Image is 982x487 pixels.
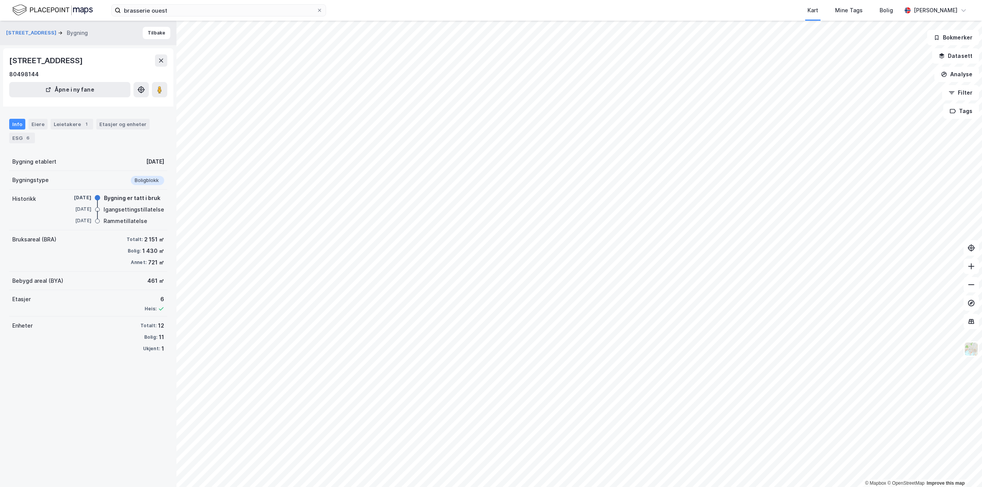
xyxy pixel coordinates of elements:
img: logo.f888ab2527a4732fd821a326f86c7f29.svg [12,3,93,17]
a: Mapbox [865,480,886,486]
div: Bruksareal (BRA) [12,235,56,244]
div: [DATE] [146,157,164,166]
input: Søk på adresse, matrikkel, gårdeiere, leietakere eller personer [121,5,316,16]
div: 80498144 [9,70,39,79]
div: [STREET_ADDRESS] [9,54,84,67]
div: Mine Tags [835,6,863,15]
div: 2 151 ㎡ [144,235,164,244]
div: Totalt: [140,323,157,329]
button: Tags [943,103,979,119]
div: [DATE] [61,194,91,201]
button: [STREET_ADDRESS] [6,29,58,37]
button: Datasett [932,48,979,64]
div: Eiere [28,119,48,130]
div: Bolig [880,6,893,15]
div: Totalt: [127,236,143,243]
div: Enheter [12,321,33,330]
button: Åpne i ny fane [9,82,130,97]
div: Etasjer [12,295,31,304]
div: 12 [158,321,164,330]
div: Bolig: [144,334,157,340]
button: Bokmerker [927,30,979,45]
div: [DATE] [61,217,91,224]
div: ESG [9,133,35,143]
img: Z [964,342,979,356]
div: Bolig: [128,248,141,254]
div: Igangsettingstillatelse [104,205,164,214]
div: 1 [161,344,164,353]
a: Improve this map [927,480,965,486]
button: Filter [942,85,979,100]
div: Bygning [67,28,88,38]
div: 721 ㎡ [148,258,164,267]
iframe: Chat Widget [944,450,982,487]
div: [PERSON_NAME] [914,6,957,15]
div: Heis: [145,306,157,312]
div: Kart [807,6,818,15]
div: Rammetillatelse [104,216,147,226]
div: 11 [159,333,164,342]
div: Leietakere [51,119,93,130]
div: Annet: [131,259,147,266]
div: 1 [82,120,90,128]
div: 461 ㎡ [147,276,164,285]
div: Bygning etablert [12,157,56,166]
button: Analyse [934,67,979,82]
div: 1 430 ㎡ [142,246,164,256]
div: Kontrollprogram for chat [944,450,982,487]
div: Bygning er tatt i bruk [104,193,160,203]
div: Info [9,119,25,130]
div: 6 [24,134,32,142]
div: [DATE] [61,206,91,213]
a: OpenStreetMap [887,480,924,486]
div: Ukjent: [143,346,160,352]
div: Historikk [12,194,36,203]
div: Etasjer og enheter [99,121,147,128]
div: Bebygd areal (BYA) [12,276,63,285]
div: Bygningstype [12,175,49,185]
div: 6 [145,295,164,304]
button: Tilbake [143,27,170,39]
